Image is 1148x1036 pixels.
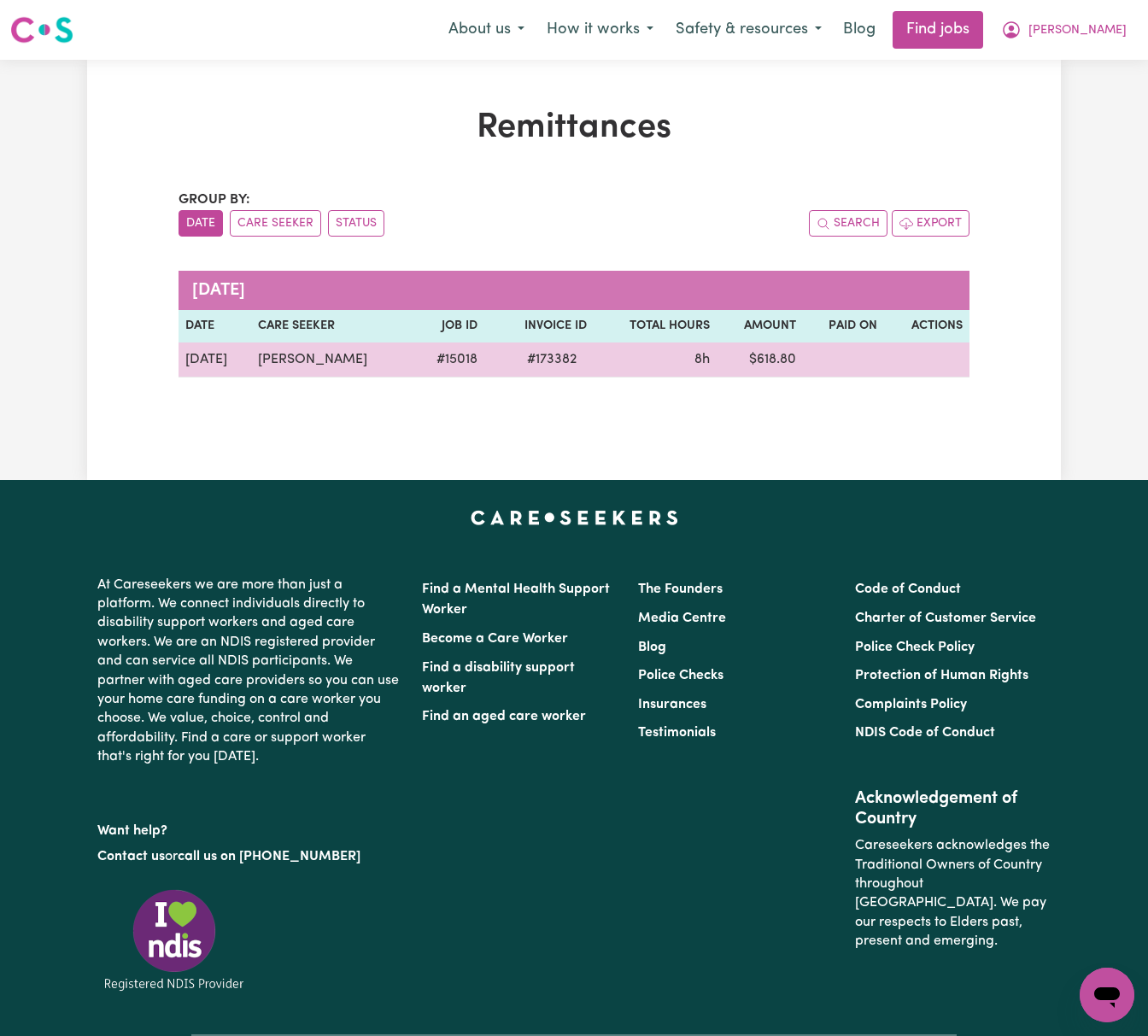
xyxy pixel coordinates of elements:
button: sort invoices by care seeker [230,210,321,237]
a: Become a Care Worker [422,632,568,646]
td: $ 618.80 [717,342,803,378]
td: [DATE] [179,342,251,378]
a: Find an aged care worker [422,710,586,723]
a: Find jobs [893,11,983,49]
th: Total Hours [594,310,717,342]
a: Careseekers logo [10,10,73,50]
td: [PERSON_NAME] [251,342,413,378]
td: # 15018 [413,342,484,378]
th: Actions [884,310,969,342]
th: Date [179,310,251,342]
button: About us [437,12,536,48]
button: How it works [536,12,665,48]
th: Care Seeker [251,310,413,342]
a: Code of Conduct [855,582,961,596]
button: Search [809,210,887,237]
a: Protection of Human Rights [855,669,1028,682]
a: Find a disability support worker [422,661,575,695]
button: Safety & resources [665,12,833,48]
a: Insurances [638,698,706,711]
a: Find a Mental Health Support Worker [422,582,610,617]
p: Want help? [97,815,401,840]
p: At Careseekers we are more than just a platform. We connect individuals directly to disability su... [97,569,401,774]
button: Export [892,210,969,237]
span: Group by: [179,193,250,207]
button: My Account [990,12,1138,48]
a: Police Check Policy [855,641,975,654]
a: call us on [PHONE_NUMBER] [178,850,360,863]
a: Testimonials [638,726,716,740]
a: Blog [833,11,886,49]
button: sort invoices by paid status [328,210,384,237]
img: Careseekers logo [10,15,73,45]
th: Job ID [413,310,484,342]
img: Registered NDIS provider [97,887,251,993]
iframe: Button to launch messaging window [1080,968,1134,1022]
span: [PERSON_NAME] [1028,21,1127,40]
a: Blog [638,641,666,654]
th: Invoice ID [484,310,594,342]
a: Contact us [97,850,165,863]
h2: Acknowledgement of Country [855,788,1051,829]
a: Charter of Customer Service [855,612,1036,625]
span: # 173382 [517,349,587,370]
button: sort invoices by date [179,210,223,237]
span: 8 hours [694,353,710,366]
a: NDIS Code of Conduct [855,726,995,740]
th: Paid On [803,310,885,342]
p: Careseekers acknowledges the Traditional Owners of Country throughout [GEOGRAPHIC_DATA]. We pay o... [855,829,1051,957]
a: The Founders [638,582,723,596]
p: or [97,840,401,873]
a: Media Centre [638,612,726,625]
th: Amount [717,310,803,342]
h1: Remittances [179,108,969,149]
a: Police Checks [638,669,723,682]
a: Complaints Policy [855,698,967,711]
a: Careseekers home page [471,511,678,524]
caption: [DATE] [179,271,969,310]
